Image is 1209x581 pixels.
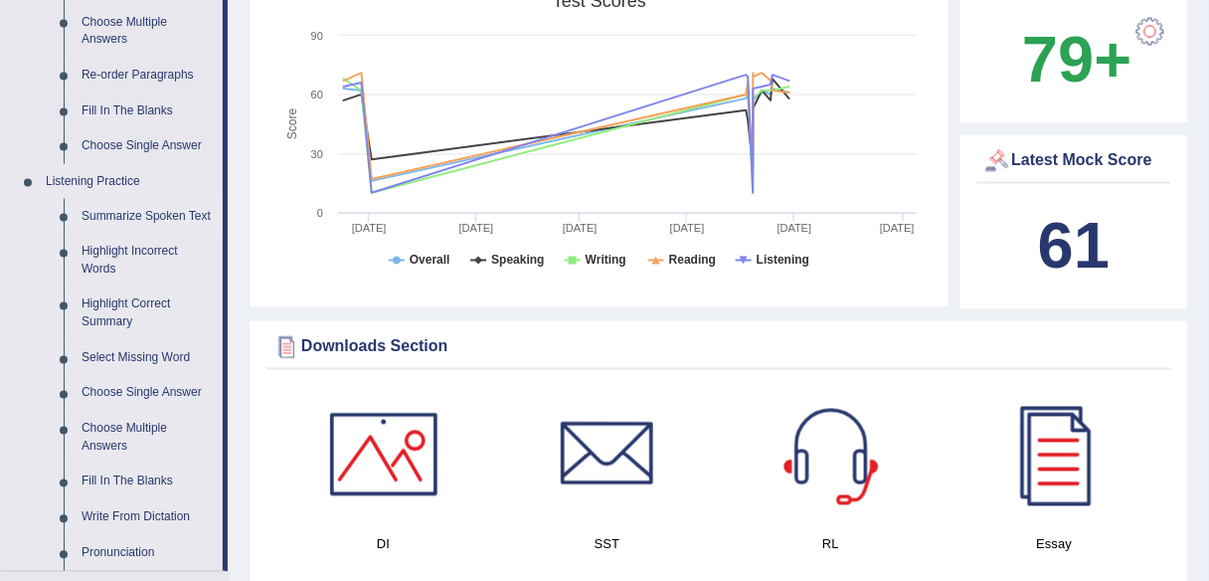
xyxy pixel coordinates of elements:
[73,376,223,412] a: Choose Single Answer
[73,412,223,465] a: Choose Multiple Answers
[73,128,223,164] a: Choose Single Answer
[505,534,709,555] h4: SST
[73,5,223,58] a: Choose Multiple Answers
[73,341,223,377] a: Select Missing Word
[952,534,1156,555] h4: Essay
[311,89,323,100] text: 60
[311,148,323,160] text: 30
[73,500,223,536] a: Write From Dictation
[352,222,387,234] tspan: [DATE]
[669,254,716,268] tspan: Reading
[563,222,598,234] tspan: [DATE]
[777,222,812,234] tspan: [DATE]
[73,94,223,129] a: Fill In The Blanks
[73,536,223,572] a: Pronunciation
[729,534,933,555] h4: RL
[271,332,1166,362] div: Downloads Section
[286,108,300,140] tspan: Score
[73,58,223,94] a: Re-order Paragraphs
[73,288,223,340] a: Highlight Correct Summary
[73,235,223,288] a: Highlight Incorrect Words
[459,222,494,234] tspan: [DATE]
[1022,23,1131,96] b: 79+
[410,254,450,268] tspan: Overall
[982,146,1167,176] div: Latest Mock Score
[757,254,809,268] tspan: Listening
[317,207,323,219] text: 0
[73,199,223,235] a: Summarize Spoken Text
[73,465,223,500] a: Fill In The Blanks
[880,222,915,234] tspan: [DATE]
[37,164,223,200] a: Listening Practice
[281,534,485,555] h4: DI
[491,254,544,268] tspan: Speaking
[1038,210,1110,283] b: 61
[586,254,626,268] tspan: Writing
[670,222,705,234] tspan: [DATE]
[311,30,323,42] text: 90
